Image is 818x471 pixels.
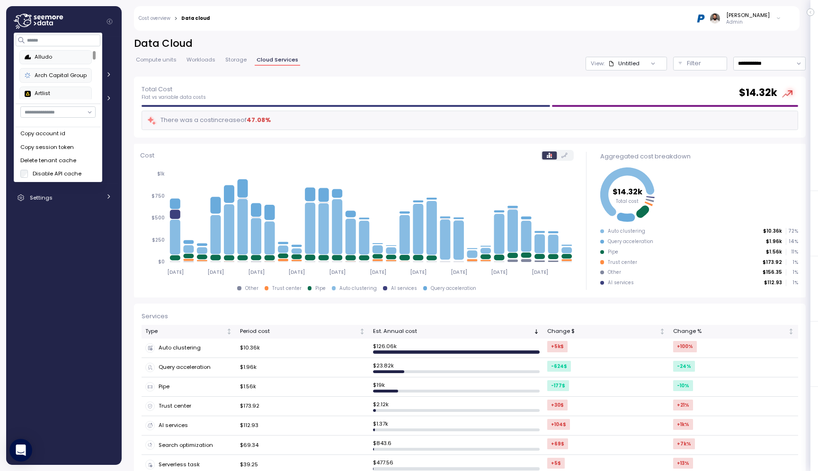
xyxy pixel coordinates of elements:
div: +69 $ [547,438,568,449]
p: $1.96k [766,238,782,245]
tspan: $750 [151,193,165,199]
div: Query acceleration [608,238,653,245]
span: Cloud Services [257,57,298,62]
div: +13 % [673,458,693,469]
tspan: $14.32k [613,186,643,197]
a: Cost overview [139,16,170,21]
button: Filter [673,57,727,70]
div: +100 % [673,341,697,352]
p: 1 % [786,269,798,276]
tspan: [DATE] [167,269,184,275]
div: Change % [673,327,786,336]
tspan: [DATE] [207,269,224,275]
div: Not sorted [226,328,232,335]
td: $112.93 [236,416,369,436]
td: $10.36k [236,339,369,358]
img: ACg8ocLskjvUhBDgxtSFCRx4ztb74ewwa1VrVEuDBD_Ho1mrTsQB-QE=s96-c [710,13,720,23]
div: Delete tenant cache [20,157,96,165]
div: Auto clustering [608,228,645,235]
div: Query acceleration [431,285,476,292]
div: +104 $ [547,419,570,430]
label: Disable API cache [28,170,82,177]
div: +7k % [673,438,695,449]
div: There was a cost increase of [147,115,271,126]
p: 14 % [786,238,798,245]
th: Period costNot sorted [236,325,369,339]
h2: Data Cloud [134,37,806,51]
div: Copy session token [20,143,96,152]
tspan: $250 [152,237,165,243]
div: Change $ [547,327,658,336]
div: Pipe [608,249,618,255]
td: $ 126.06k [369,339,543,358]
div: Serverless task [145,460,232,469]
div: Other [245,285,258,292]
tspan: [DATE] [451,269,467,275]
div: Aggregated cost breakdown [600,152,798,161]
tspan: [DATE] [248,269,265,275]
tspan: [DATE] [491,269,507,275]
span: Storage [225,57,247,62]
div: Period cost [240,327,357,336]
div: +1k % [673,419,693,430]
img: 68b03c81eca7ebbb46a2a292.PNG [696,13,706,23]
div: [PERSON_NAME] [726,11,770,19]
p: 1 % [786,259,798,266]
p: 11 % [786,249,798,255]
p: 1 % [786,279,798,286]
div: -624 $ [547,361,571,372]
p: 72 % [786,228,798,235]
div: Search optimization [145,440,232,450]
tspan: [DATE] [410,269,427,275]
td: $ 19k [369,377,543,397]
p: $112.93 [764,279,782,286]
th: Change %Not sorted [669,325,798,339]
div: Artlist [25,89,87,98]
td: $ 843.6 [369,436,543,455]
div: Trust center [608,259,637,266]
div: Trust center [145,401,232,411]
td: $1.56k [236,377,369,397]
div: +21 % [673,400,693,410]
div: +5 $ [547,458,565,469]
td: $173.92 [236,397,369,416]
div: -10 % [673,380,693,391]
h2: $ 14.32k [739,86,777,100]
img: 6628aa71fabf670d87b811be.PNG [25,91,31,97]
a: Settings [10,188,118,207]
div: Pipe [315,285,326,292]
td: $ 2.12k [369,397,543,416]
div: +30 $ [547,400,568,410]
div: Sorted descending [533,328,540,335]
p: Cost [140,151,154,160]
span: Workloads [187,57,215,62]
p: $10.36k [763,228,782,235]
div: Data cloud [181,16,210,21]
tspan: [DATE] [532,269,548,275]
th: TypeNot sorted [142,325,236,339]
a: Monitoring [10,90,118,109]
p: View : [591,60,605,67]
td: $1.96k [236,358,369,377]
div: > [174,16,178,22]
tspan: Total cost [616,198,639,204]
p: Admin [726,19,770,26]
div: Not sorted [359,328,365,335]
span: Compute units [136,57,177,62]
div: Query acceleration [145,363,232,372]
div: Trust center [272,285,302,292]
div: Alludo [25,53,87,61]
a: Insights [10,137,118,156]
img: 68790ce639d2d68da1992664.PNG [25,72,31,78]
a: Marketplace [10,160,118,179]
div: +5k $ [547,341,568,352]
p: Filter [687,59,701,68]
div: Pipe [145,382,232,392]
div: Est. Annual cost [373,327,532,336]
tspan: [DATE] [369,269,386,275]
th: Change $Not sorted [543,325,669,339]
a: Dashboard [10,43,118,62]
div: Arch Capital Group [25,71,87,80]
td: $ 1.37k [369,416,543,436]
div: AI services [145,421,232,430]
